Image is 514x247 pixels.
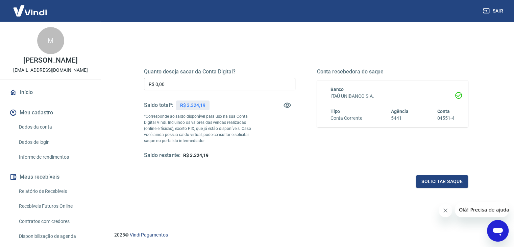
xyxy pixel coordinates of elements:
[8,0,52,21] img: Vindi
[317,68,468,75] h5: Conta recebedora do saque
[331,109,340,114] span: Tipo
[8,85,93,100] a: Início
[183,153,208,158] span: R$ 3.324,19
[16,199,93,213] a: Recebíveis Futuros Online
[16,135,93,149] a: Dados de login
[16,184,93,198] a: Relatório de Recebíveis
[144,102,173,109] h5: Saldo total*:
[144,113,258,144] p: *Corresponde ao saldo disponível para uso na sua Conta Digital Vindi. Incluindo os valores das ve...
[331,87,344,92] span: Banco
[16,229,93,243] a: Disponibilização de agenda
[114,231,498,239] p: 2025 ©
[8,170,93,184] button: Meus recebíveis
[439,204,452,217] iframe: Close message
[416,175,468,188] button: Solicitar saque
[144,68,295,75] h5: Quanto deseja sacar da Conta Digital?
[482,5,506,17] button: Sair
[130,232,168,238] a: Vindi Pagamentos
[23,57,77,64] p: [PERSON_NAME]
[391,109,409,114] span: Agência
[487,220,509,242] iframe: Button to launch messaging window
[8,105,93,120] button: Meu cadastro
[37,27,64,54] div: M
[16,150,93,164] a: Informe de rendimentos
[455,202,509,217] iframe: Message from company
[144,152,180,159] h5: Saldo restante:
[180,102,205,109] p: R$ 3.324,19
[437,109,450,114] span: Conta
[4,5,57,10] span: Olá! Precisa de ajuda?
[16,215,93,228] a: Contratos com credores
[331,115,362,122] h6: Conta Corrente
[16,120,93,134] a: Dados da conta
[13,67,88,74] p: [EMAIL_ADDRESS][DOMAIN_NAME]
[331,93,455,100] h6: ITAÚ UNIBANCO S.A.
[391,115,409,122] h6: 5441
[437,115,455,122] h6: 04551-4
